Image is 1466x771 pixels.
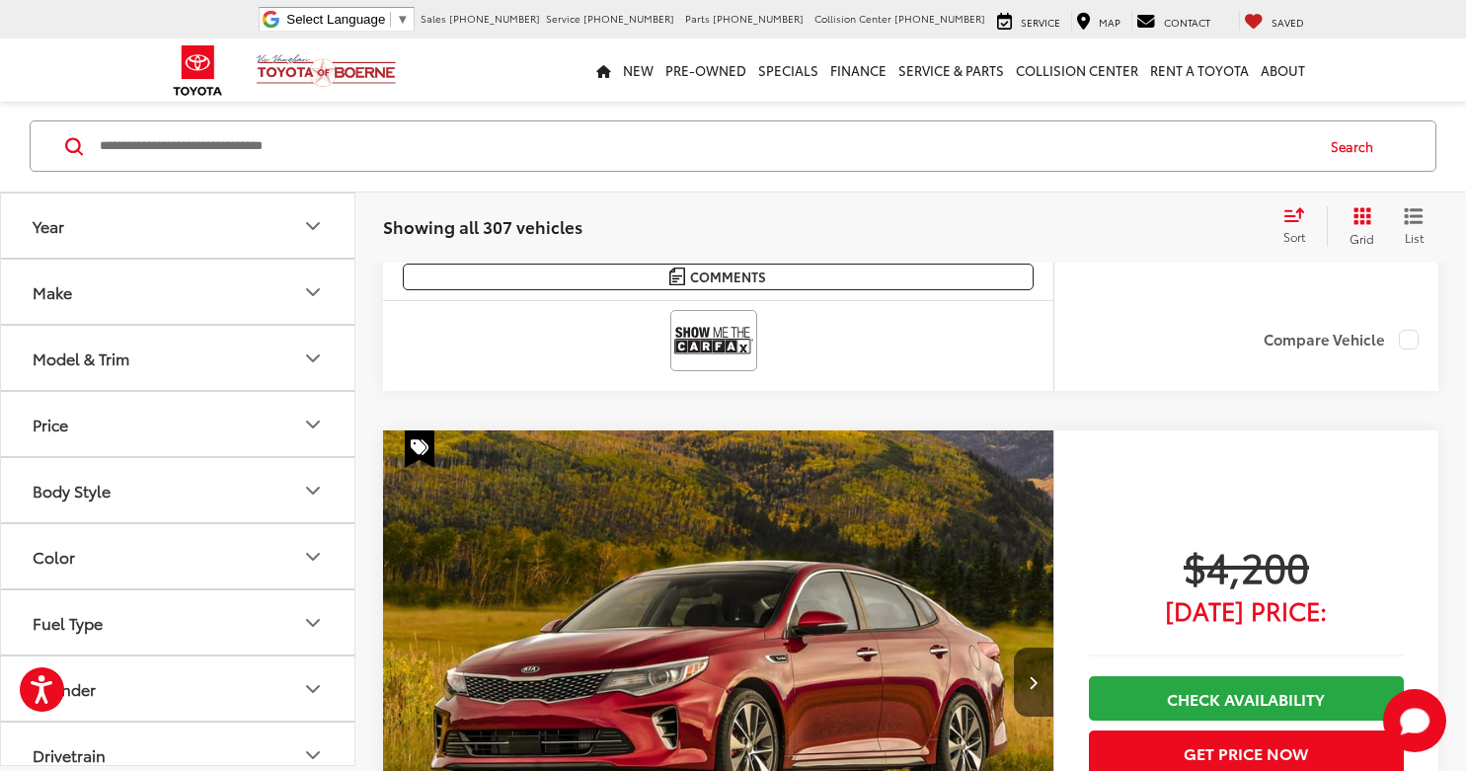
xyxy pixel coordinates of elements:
button: List View [1389,207,1438,247]
button: Fuel TypeFuel Type [1,590,356,655]
a: Finance [824,39,892,102]
span: List [1404,229,1424,246]
button: Comments [403,264,1034,290]
button: ColorColor [1,524,356,588]
span: Showing all 307 vehicles [383,214,582,238]
a: Collision Center [1010,39,1144,102]
span: ▼ [396,12,409,27]
a: About [1255,39,1311,102]
span: Parts [685,11,710,26]
div: Color [301,545,325,569]
span: Collision Center [814,11,891,26]
button: YearYear [1,193,356,258]
span: Contact [1164,15,1210,30]
a: Service [992,11,1065,31]
svg: Start Chat [1383,689,1446,752]
img: Comments [669,268,685,284]
span: Sales [421,11,446,26]
a: Service & Parts: Opens in a new tab [892,39,1010,102]
div: Cylinder [33,679,96,698]
span: Select Language [286,12,385,27]
div: Year [33,216,64,235]
span: Saved [1272,15,1304,30]
div: Body Style [33,481,111,500]
span: [PHONE_NUMBER] [894,11,985,26]
a: My Saved Vehicles [1239,11,1309,31]
button: MakeMake [1,260,356,324]
a: Home [590,39,617,102]
span: Service [1021,15,1060,30]
button: Model & TrimModel & Trim [1,326,356,390]
div: Drivetrain [301,743,325,767]
input: Search by Make, Model, or Keyword [98,123,1312,171]
div: Fuel Type [301,611,325,635]
div: Fuel Type [33,613,103,632]
span: [PHONE_NUMBER] [583,11,674,26]
span: Map [1099,15,1120,30]
a: Map [1071,11,1125,31]
a: Specials [752,39,824,102]
a: Check Availability [1089,676,1404,721]
img: View CARFAX report [674,314,753,366]
a: Contact [1131,11,1215,31]
label: Compare Vehicle [1264,330,1419,349]
a: Rent a Toyota [1144,39,1255,102]
span: $4,200 [1089,541,1404,590]
img: Vic Vaughan Toyota of Boerne [256,53,397,88]
div: Price [33,415,68,433]
button: CylinderCylinder [1,656,356,721]
div: Make [301,280,325,304]
button: Toggle Chat Window [1383,689,1446,752]
img: Toyota [161,39,235,103]
span: ​ [390,12,391,27]
span: Special [405,430,434,468]
div: Body Style [301,479,325,502]
button: Select sort value [1273,207,1327,247]
span: [PHONE_NUMBER] [449,11,540,26]
div: Year [301,214,325,238]
button: Grid View [1327,207,1389,247]
div: Model & Trim [301,347,325,370]
span: Service [546,11,580,26]
div: Drivetrain [33,745,106,764]
a: Pre-Owned [659,39,752,102]
div: Cylinder [301,677,325,701]
span: Comments [690,268,766,286]
button: Next image [1014,648,1053,717]
span: Sort [1283,229,1305,246]
div: Color [33,547,75,566]
a: Select Language​ [286,12,409,27]
span: Grid [1350,230,1374,247]
span: [DATE] Price: [1089,600,1404,620]
a: New [617,39,659,102]
button: Body StyleBody Style [1,458,356,522]
span: [PHONE_NUMBER] [713,11,804,26]
div: Model & Trim [33,348,129,367]
div: Make [33,282,72,301]
button: PricePrice [1,392,356,456]
button: Search [1312,122,1402,172]
div: Price [301,413,325,436]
